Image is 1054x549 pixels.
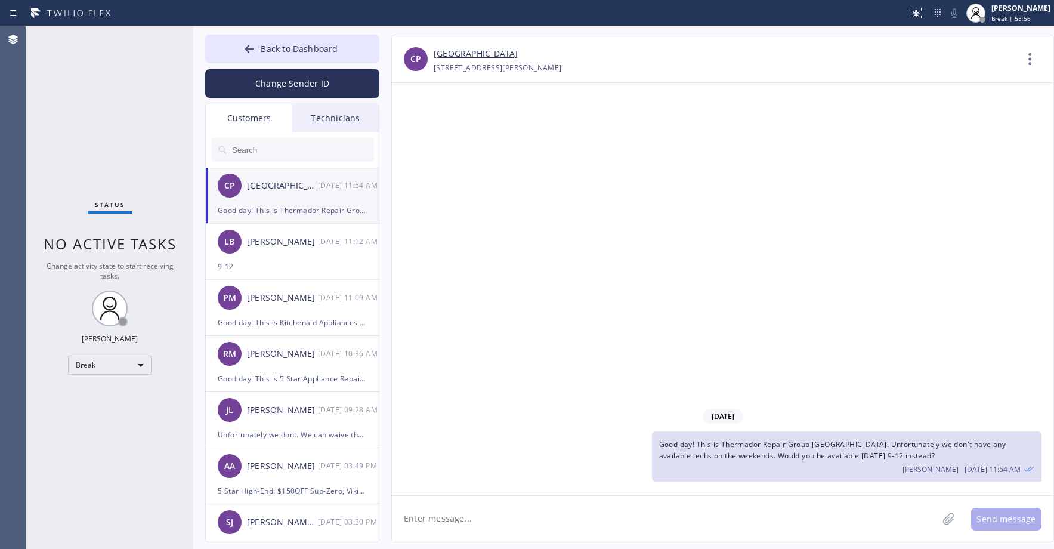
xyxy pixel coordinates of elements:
span: Back to Dashboard [261,43,338,54]
div: [STREET_ADDRESS][PERSON_NAME] [434,61,562,75]
div: [PERSON_NAME] [82,334,138,344]
div: Break [68,356,152,375]
span: Status [95,201,125,209]
div: 09/12/2025 9:54 AM [652,431,1041,482]
div: [PERSON_NAME] [247,403,318,417]
div: 09/12/2025 9:36 AM [318,347,380,360]
div: 9-12 [218,260,367,273]
div: Good day! This is Kitchenaid Appliances Repair. Unfortunately our tech's car broke down and cant ... [218,316,367,329]
span: Change activity state to start receiving tasks. [47,261,174,281]
span: CP [410,53,421,66]
div: Unfortunately we dont. We can waive the trip fee for the inconvenience [218,428,367,442]
div: 09/12/2025 9:09 AM [318,291,380,304]
span: [DATE] 11:54 AM [965,464,1021,474]
div: 09/11/2025 9:30 AM [318,515,380,529]
span: RM [223,347,236,361]
div: 09/12/2025 9:28 AM [318,403,380,417]
div: 09/12/2025 9:12 AM [318,235,380,248]
span: CP [224,179,235,193]
div: [PERSON_NAME] [991,3,1050,13]
input: Search [231,138,374,162]
div: 09/12/2025 9:54 AM [318,178,380,192]
a: [GEOGRAPHIC_DATA] [434,47,518,61]
span: JL [226,403,233,417]
div: [GEOGRAPHIC_DATA] [247,179,318,193]
span: PM [223,291,236,305]
button: Back to Dashboard [205,35,379,63]
div: Good day! This is Thermador Repair Group [GEOGRAPHIC_DATA]. Unfortunately we don't have any avail... [218,203,367,217]
span: LB [224,235,234,249]
span: SJ [226,516,233,529]
div: Customers [206,104,292,132]
span: Break | 55:56 [991,14,1031,23]
div: Technicians [292,104,379,132]
div: [PERSON_NAME] [247,459,318,473]
span: [DATE] [703,409,743,424]
span: AA [224,459,235,473]
div: [PERSON_NAME] [247,347,318,361]
div: 09/11/2025 9:49 AM [318,459,380,473]
span: No active tasks [44,234,177,254]
div: [PERSON_NAME] [247,235,318,249]
button: Change Sender ID [205,69,379,98]
div: Good day! This is 5 Star Appliance Repair. The tech said he would need to check the unit for the ... [218,372,367,385]
div: [PERSON_NAME] [PERSON_NAME] [247,516,318,529]
span: [PERSON_NAME] [902,464,959,474]
div: 5 Star High-End: $150OFF Sub-Zero, Viking & Wolf repair! Final call! Call [PHONE_NUMBER] now to c... [218,484,367,498]
div: [PERSON_NAME] [247,291,318,305]
button: Send message [971,508,1041,531]
span: Good day! This is Thermador Repair Group [GEOGRAPHIC_DATA]. Unfortunately we don't have any avail... [659,439,1006,461]
button: Mute [946,5,963,21]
